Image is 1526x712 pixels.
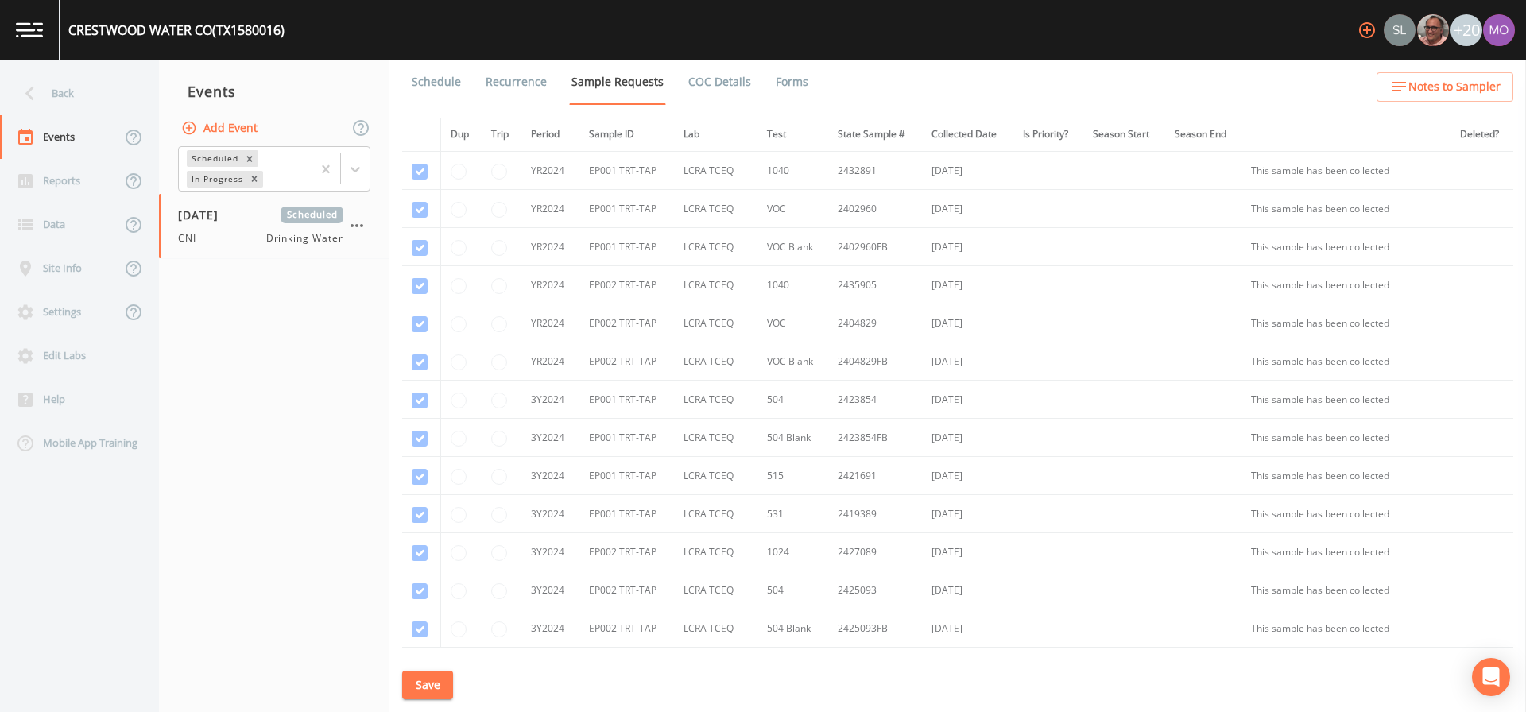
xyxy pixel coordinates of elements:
[1241,228,1450,266] td: This sample has been collected
[922,533,1013,571] td: [DATE]
[922,457,1013,495] td: [DATE]
[1241,152,1450,190] td: This sample has been collected
[521,381,580,419] td: 3Y2024
[579,118,673,152] th: Sample ID
[922,266,1013,304] td: [DATE]
[674,228,757,266] td: LCRA TCEQ
[1408,77,1501,97] span: Notes to Sampler
[828,228,922,266] td: 2402960FB
[68,21,285,40] div: CRESTWOOD WATER CO (TX1580016)
[922,190,1013,228] td: [DATE]
[828,495,922,533] td: 2419389
[1241,648,1450,686] td: This sample has been collected
[674,342,757,381] td: LCRA TCEQ
[1483,14,1515,46] img: 4e251478aba98ce068fb7eae8f78b90c
[409,60,463,104] a: Schedule
[674,457,757,495] td: LCRA TCEQ
[773,60,811,104] a: Forms
[579,495,673,533] td: EP001 TRT-TAP
[922,228,1013,266] td: [DATE]
[178,207,230,223] span: [DATE]
[579,152,673,190] td: EP001 TRT-TAP
[828,118,922,152] th: State Sample #
[828,381,922,419] td: 2423854
[757,648,828,686] td: 515
[579,571,673,609] td: EP002 TRT-TAP
[828,419,922,457] td: 2423854FB
[579,533,673,571] td: EP002 TRT-TAP
[686,60,753,104] a: COC Details
[579,342,673,381] td: EP002 TRT-TAP
[16,22,43,37] img: logo
[922,609,1013,648] td: [DATE]
[1241,457,1450,495] td: This sample has been collected
[757,533,828,571] td: 1024
[1241,609,1450,648] td: This sample has been collected
[521,648,580,686] td: 3Y2024
[521,495,580,533] td: 3Y2024
[828,342,922,381] td: 2404829FB
[159,194,389,259] a: [DATE]ScheduledCNIDrinking Water
[674,533,757,571] td: LCRA TCEQ
[579,190,673,228] td: EP001 TRT-TAP
[1383,14,1416,46] div: Sloan Rigamonti
[674,609,757,648] td: LCRA TCEQ
[579,381,673,419] td: EP001 TRT-TAP
[674,152,757,190] td: LCRA TCEQ
[187,150,241,167] div: Scheduled
[178,231,206,246] span: CNI
[828,609,922,648] td: 2425093FB
[674,571,757,609] td: LCRA TCEQ
[922,152,1013,190] td: [DATE]
[674,304,757,342] td: LCRA TCEQ
[178,114,264,143] button: Add Event
[266,231,343,246] span: Drinking Water
[757,190,828,228] td: VOC
[828,533,922,571] td: 2427089
[674,419,757,457] td: LCRA TCEQ
[922,648,1013,686] td: [DATE]
[828,304,922,342] td: 2404829
[674,381,757,419] td: LCRA TCEQ
[440,118,482,152] th: Dup
[922,118,1013,152] th: Collected Date
[757,419,828,457] td: 504 Blank
[521,533,580,571] td: 3Y2024
[569,60,666,105] a: Sample Requests
[521,118,580,152] th: Period
[828,152,922,190] td: 2432891
[922,495,1013,533] td: [DATE]
[757,118,828,152] th: Test
[1384,14,1416,46] img: 0d5b2d5fd6ef1337b72e1b2735c28582
[757,304,828,342] td: VOC
[757,495,828,533] td: 531
[521,228,580,266] td: YR2024
[521,266,580,304] td: YR2024
[757,266,828,304] td: 1040
[757,381,828,419] td: 504
[521,419,580,457] td: 3Y2024
[521,457,580,495] td: 3Y2024
[521,571,580,609] td: 3Y2024
[579,419,673,457] td: EP001 TRT-TAP
[757,152,828,190] td: 1040
[521,190,580,228] td: YR2024
[1241,571,1450,609] td: This sample has been collected
[187,171,246,188] div: In Progress
[579,648,673,686] td: EP002 TRT-TAP
[1241,266,1450,304] td: This sample has been collected
[1083,118,1165,152] th: Season Start
[246,171,263,188] div: Remove In Progress
[828,457,922,495] td: 2421691
[828,648,922,686] td: 2422479
[922,571,1013,609] td: [DATE]
[674,190,757,228] td: LCRA TCEQ
[674,266,757,304] td: LCRA TCEQ
[828,266,922,304] td: 2435905
[579,266,673,304] td: EP002 TRT-TAP
[579,457,673,495] td: EP001 TRT-TAP
[1450,14,1482,46] div: +20
[757,342,828,381] td: VOC Blank
[1450,118,1513,152] th: Deleted?
[1416,14,1450,46] div: Mike Franklin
